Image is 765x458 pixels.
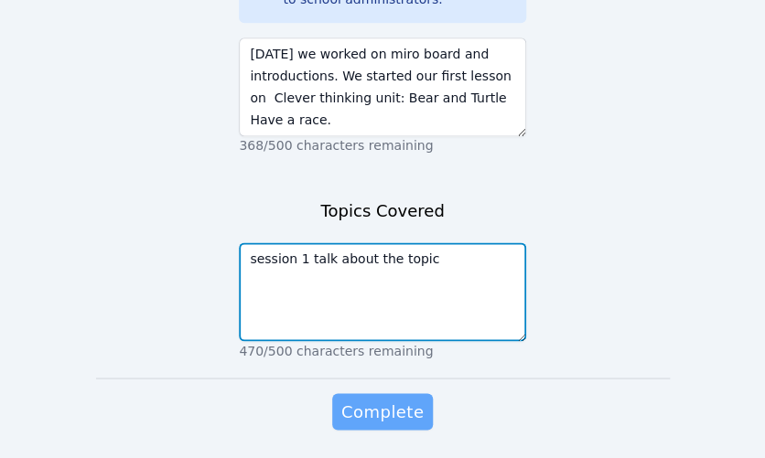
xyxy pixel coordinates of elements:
[239,341,526,359] p: 470/500 characters remaining
[332,393,433,430] button: Complete
[320,198,444,224] h3: Topics Covered
[239,136,526,154] p: 368/500 characters remaining
[239,37,526,136] textarea: [DATE] we worked on miro board and introductions. We started our first lesson on Clever thinking ...
[239,242,526,341] textarea: session 1 talk about the topic
[341,399,424,424] span: Complete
